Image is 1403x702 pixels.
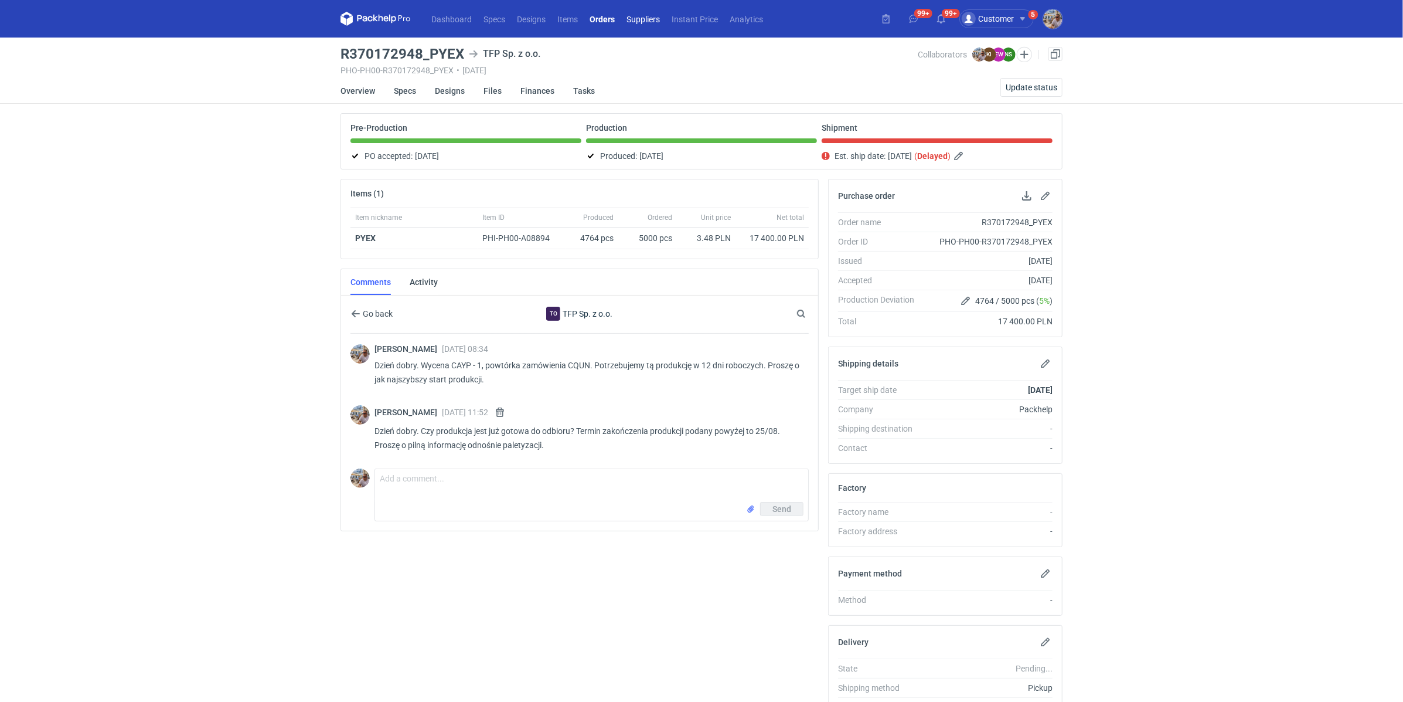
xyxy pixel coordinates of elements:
div: 5000 pcs [618,228,677,249]
span: [DATE] [888,149,912,163]
button: Edit purchase order [1038,189,1053,203]
span: Net total [777,213,804,222]
div: TFP Sp. z o.o. [546,307,560,321]
div: TFP Sp. z o.o. [483,307,676,321]
h2: Items (1) [350,189,384,198]
img: Michał Palasek [350,344,370,364]
a: Dashboard [425,12,478,26]
button: Download PO [1020,189,1034,203]
span: Produced [583,213,614,222]
a: PYEX [355,233,376,243]
div: Factory name [838,506,924,518]
div: 5 [1031,11,1036,19]
h2: Payment method [838,569,902,578]
a: Analytics [724,12,769,26]
div: - [924,423,1053,435]
figcaption: KI [982,48,996,62]
em: ) [948,151,951,161]
p: Shipment [822,123,857,133]
a: Suppliers [621,12,666,26]
p: Pre-Production [350,123,407,133]
span: Collaborators [918,50,968,59]
div: [DATE] [924,255,1053,267]
span: [PERSON_NAME] [374,408,442,417]
p: Dzień dobry. Wycena CAYP - 1, powtórka zamówienia CQUN. Potrzebujemy tą produkcję w 12 dni robocz... [374,358,799,386]
button: Customer5 [959,9,1043,28]
button: Edit estimated shipping date [953,149,967,163]
span: [PERSON_NAME] [374,344,442,354]
div: 4764 pcs [566,228,618,249]
span: 4764 / 5000 pcs ( ) [975,295,1053,307]
div: Produced: [586,149,817,163]
div: [DATE] [924,274,1053,286]
div: Shipping destination [838,423,924,435]
span: 5% [1039,296,1050,306]
div: R370172948_PYEX [924,216,1053,228]
em: ( [914,151,917,161]
a: Orders [584,12,621,26]
div: Pickup [924,682,1053,694]
div: - [924,594,1053,606]
div: 3.48 PLN [682,232,731,244]
span: Go back [360,310,393,318]
span: Unit price [701,213,731,222]
a: Specs [478,12,511,26]
img: Michał Palasek [350,469,370,488]
a: Items [551,12,584,26]
img: Michał Palasek [972,48,986,62]
div: Accepted [838,274,924,286]
div: Production Deviation [838,294,924,308]
div: Total [838,316,924,327]
h3: R370172948_PYEX [340,47,464,61]
button: Go back [350,307,393,321]
button: Edit payment method [1038,567,1053,581]
div: Packhelp [924,403,1053,415]
button: 99+ [904,9,923,28]
input: Search [794,307,832,321]
button: 99+ [932,9,951,28]
span: [DATE] 11:52 [442,408,488,417]
button: Edit delivery details [1038,635,1053,649]
h2: Shipping details [838,359,898,368]
div: PHI-PH00-A08894 [482,232,561,244]
div: - [924,525,1053,537]
div: Order name [838,216,924,228]
div: Target ship date [838,384,924,396]
div: - [924,442,1053,454]
h2: Delivery [838,637,869,647]
button: Edit collaborators [1017,47,1032,62]
h2: Purchase order [838,191,895,201]
div: PHO-PH00-R370172948_PYEX [DATE] [340,66,918,75]
strong: Delayed [917,151,948,161]
div: Factory address [838,525,924,537]
a: Files [483,78,502,104]
a: Finances [520,78,554,104]
div: Method [838,594,924,606]
a: Designs [511,12,551,26]
button: Edit production Deviation [959,294,973,308]
img: Michał Palasek [1043,9,1063,29]
span: [DATE] 08:34 [442,344,488,354]
figcaption: EW [992,48,1006,62]
div: 17 400.00 PLN [740,232,804,244]
button: Edit shipping details [1038,357,1053,371]
figcaption: To [546,307,560,321]
div: Shipping method [838,682,924,694]
img: Michał Palasek [350,405,370,425]
h2: Factory [838,483,866,493]
span: [DATE] [639,149,663,163]
div: - [924,506,1053,518]
a: Activity [410,269,438,295]
span: Send [772,505,791,513]
div: PHO-PH00-R370172948_PYEX [924,236,1053,247]
p: Production [586,123,627,133]
a: Specs [394,78,416,104]
a: Comments [350,269,391,295]
a: Designs [435,78,465,104]
em: Pending... [1016,664,1053,673]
